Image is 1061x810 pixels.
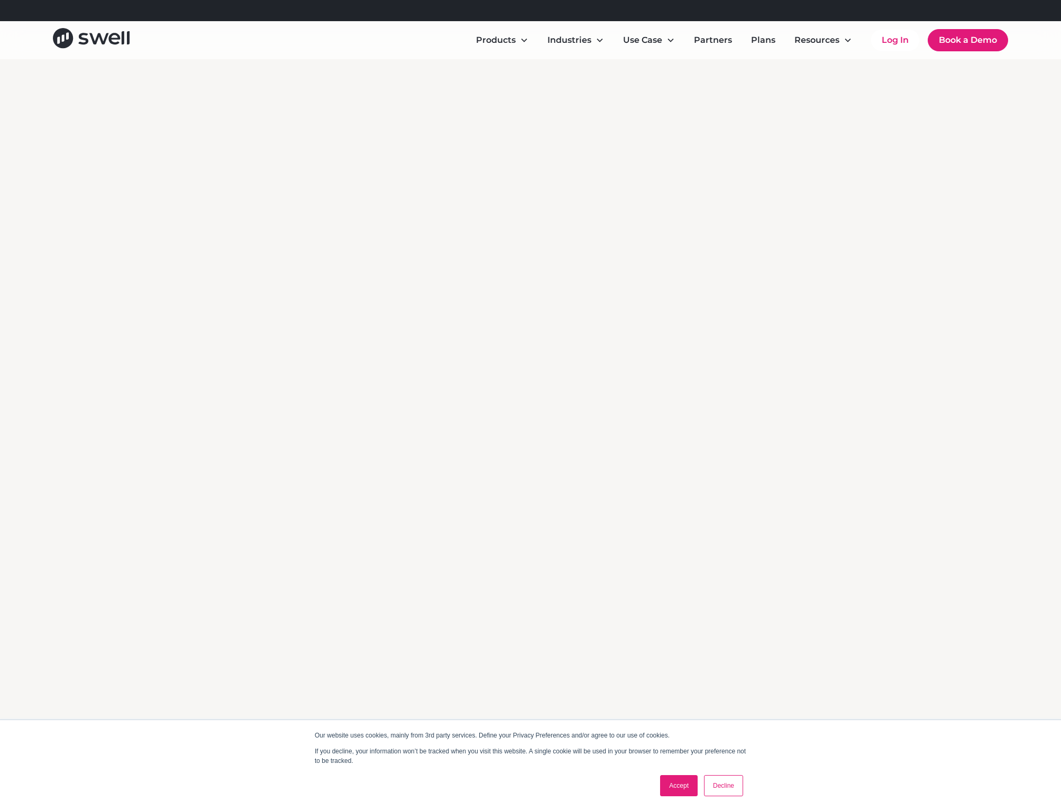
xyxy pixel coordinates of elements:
div: Resources [794,34,839,47]
a: Book a Demo [928,29,1008,51]
a: home [53,28,130,52]
p: Our website uses cookies, mainly from 3rd party services. Define your Privacy Preferences and/or ... [315,731,746,740]
div: Products [476,34,516,47]
div: Use Case [623,34,662,47]
p: If you decline, your information won’t be tracked when you visit this website. A single cookie wi... [315,747,746,766]
a: Log In [871,30,919,51]
a: Accept [660,775,698,796]
div: Resources [786,30,861,51]
div: Industries [539,30,612,51]
div: Products [468,30,537,51]
a: Plans [743,30,784,51]
a: Decline [704,775,743,796]
a: Partners [685,30,740,51]
div: Use Case [615,30,683,51]
div: Industries [547,34,591,47]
